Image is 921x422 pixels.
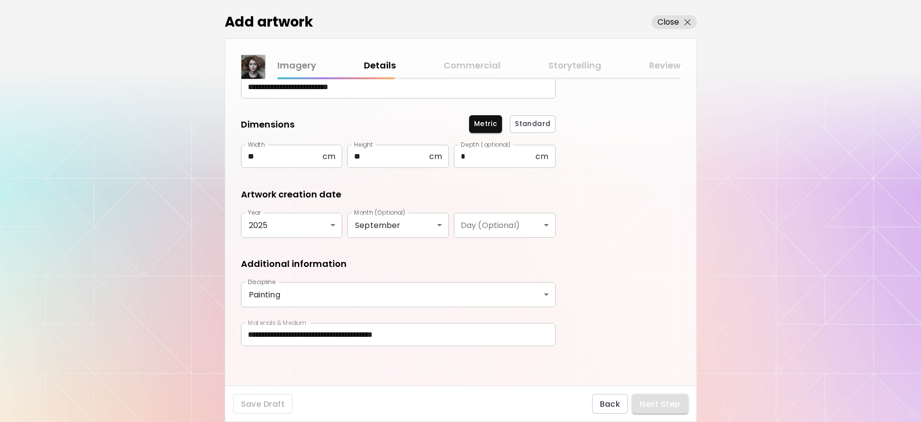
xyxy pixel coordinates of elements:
[249,221,335,230] p: 2025
[241,55,265,79] img: thumbnail
[474,119,497,129] span: Metric
[469,115,502,133] button: Metric
[355,221,441,230] p: September
[347,213,449,238] div: September
[277,59,316,73] a: Imagery
[592,394,628,414] button: Back
[454,213,556,238] div: ​
[323,152,335,161] span: cm
[600,399,621,409] span: Back
[429,152,442,161] span: cm
[249,290,548,299] p: Painting
[241,258,347,270] h5: Additional information
[515,119,550,129] span: Standard
[535,152,548,161] span: cm
[241,282,556,307] div: Painting
[241,213,343,238] div: 2025
[241,118,295,133] h5: Dimensions
[510,115,555,133] button: Standard
[241,188,341,201] h5: Artwork creation date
